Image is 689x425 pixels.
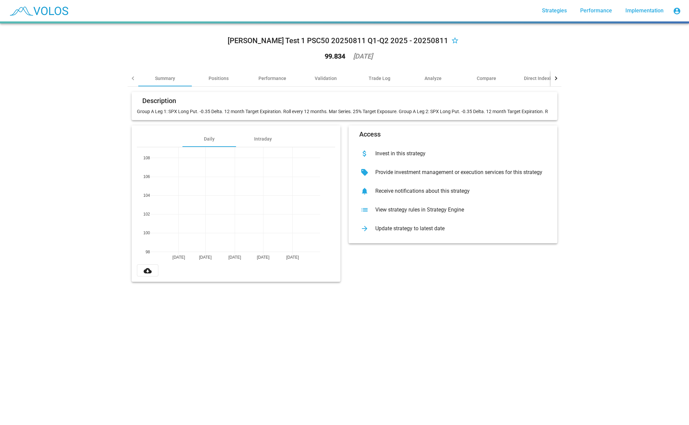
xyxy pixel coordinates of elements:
div: Performance [258,75,286,82]
a: Performance [575,5,617,17]
span: Implementation [625,7,664,14]
mat-icon: sell [359,167,370,178]
div: [PERSON_NAME] Test 1 PSC50 20250811 Q1-Q2 2025 - 20250811 [228,35,448,46]
div: Receive notifications about this strategy [370,188,547,194]
div: Update strategy to latest date [370,225,547,232]
button: Invest in this strategy [354,144,552,163]
div: View strategy rules in Strategy Engine [370,206,547,213]
div: [DATE] [353,53,373,60]
mat-icon: star_border [451,37,459,45]
button: View strategy rules in Strategy Engine [354,200,552,219]
span: Strategies [542,7,567,14]
div: Trade Log [369,75,390,82]
a: Implementation [620,5,669,17]
mat-icon: arrow_forward [359,223,370,234]
mat-icon: list [359,204,370,215]
mat-icon: attach_money [359,148,370,159]
div: Provide investment management or execution services for this strategy [370,169,547,176]
div: Validation [315,75,337,82]
mat-card-title: Access [359,131,381,138]
mat-icon: notifications [359,186,370,196]
a: Strategies [537,5,572,17]
mat-icon: account_circle [673,7,681,15]
span: Performance [580,7,612,14]
button: Provide investment management or execution services for this strategy [354,163,552,182]
div: Analyze [425,75,442,82]
button: Update strategy to latest date [354,219,552,238]
div: 99.834 [325,53,345,60]
p: Group A Leg 1: SPX Long Put. -0.35 Delta. 12 month Target Expiration. Roll every 12 months. Mar S... [137,108,552,115]
div: Invest in this strategy [370,150,547,157]
div: Daily [204,136,215,142]
mat-icon: cloud_download [144,267,152,275]
button: Receive notifications about this strategy [354,182,552,200]
div: Intraday [254,136,272,142]
summary: DescriptionGroup A Leg 1: SPX Long Put. -0.35 Delta. 12 month Target Expiration. Roll every 12 mo... [128,87,561,287]
div: Summary [155,75,175,82]
mat-card-title: Description [142,97,176,104]
div: Positions [209,75,229,82]
div: Direct Indexing [524,75,556,82]
div: Compare [477,75,496,82]
img: blue_transparent.png [5,2,72,19]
